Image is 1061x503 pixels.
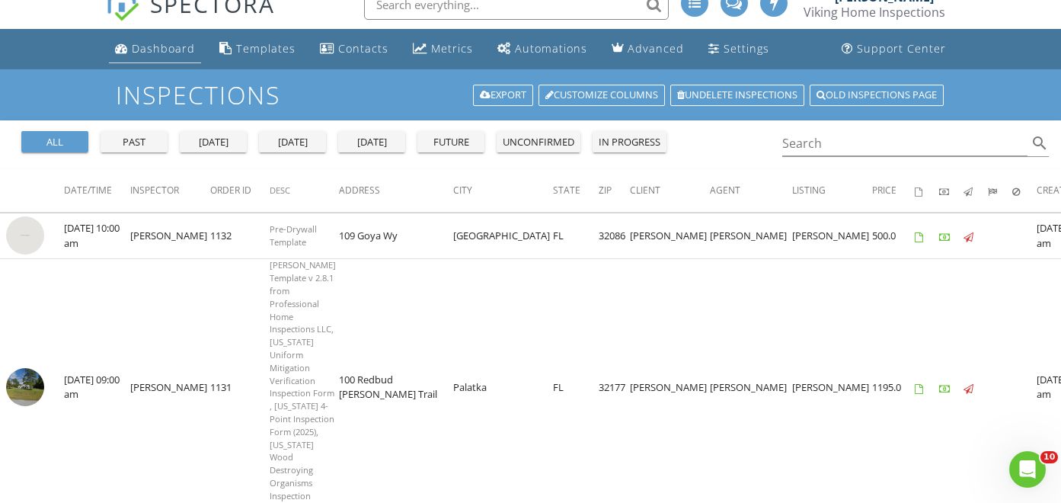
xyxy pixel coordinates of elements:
[453,213,553,259] td: [GEOGRAPHIC_DATA]
[553,169,599,212] th: State: Not sorted.
[314,35,395,63] a: Contacts
[270,223,317,248] span: Pre-Drywall Template
[6,216,44,255] img: streetview
[515,41,587,56] div: Automations
[630,213,710,259] td: [PERSON_NAME]
[1031,134,1049,152] i: search
[130,184,179,197] span: Inspector
[213,35,302,63] a: Templates
[265,135,320,150] div: [DATE]
[988,169,1012,212] th: Submitted: Not sorted.
[599,135,660,150] div: in progress
[628,41,684,56] div: Advanced
[236,41,296,56] div: Templates
[270,184,290,196] span: Desc
[407,35,479,63] a: Metrics
[1009,451,1046,488] iframe: Intercom live chat
[109,35,201,63] a: Dashboard
[710,213,792,259] td: [PERSON_NAME]
[210,184,251,197] span: Order ID
[872,169,915,212] th: Price: Not sorted.
[857,41,946,56] div: Support Center
[491,35,593,63] a: Automations (Advanced)
[453,184,472,197] span: City
[702,35,775,63] a: Settings
[804,5,945,20] div: Viking Home Inspections
[872,184,896,197] span: Price
[792,169,872,212] th: Listing: Not sorted.
[338,41,388,56] div: Contacts
[339,184,380,197] span: Address
[630,184,660,197] span: Client
[872,213,915,259] td: 500.0
[538,85,665,106] a: Customize Columns
[915,169,939,212] th: Agreements signed: Not sorted.
[599,169,630,212] th: Zip: Not sorted.
[782,131,1028,156] input: Search
[1012,169,1037,212] th: Canceled: Not sorted.
[64,213,130,259] td: [DATE] 10:00 am
[64,184,112,197] span: Date/Time
[497,131,580,152] button: unconfirmed
[593,131,666,152] button: in progress
[339,213,453,259] td: 109 Goya Wy
[810,85,944,106] a: Old inspections page
[553,184,580,197] span: State
[210,169,270,212] th: Order ID: Not sorted.
[836,35,952,63] a: Support Center
[724,41,769,56] div: Settings
[417,131,484,152] button: future
[210,213,270,259] td: 1132
[710,184,740,197] span: Agent
[21,131,88,152] button: all
[710,169,792,212] th: Agent: Not sorted.
[964,169,988,212] th: Published: Not sorted.
[64,169,130,212] th: Date/Time: Not sorted.
[101,131,168,152] button: past
[453,169,553,212] th: City: Not sorted.
[107,135,161,150] div: past
[792,184,826,197] span: Listing
[130,213,210,259] td: [PERSON_NAME]
[553,213,599,259] td: FL
[1040,451,1058,463] span: 10
[344,135,399,150] div: [DATE]
[423,135,478,150] div: future
[792,213,872,259] td: [PERSON_NAME]
[599,213,630,259] td: 32086
[132,41,195,56] div: Dashboard
[670,85,804,106] a: Undelete inspections
[130,169,210,212] th: Inspector: Not sorted.
[339,169,453,212] th: Address: Not sorted.
[6,368,44,406] img: streetview
[431,41,473,56] div: Metrics
[630,169,710,212] th: Client: Not sorted.
[186,135,241,150] div: [DATE]
[106,1,275,33] a: SPECTORA
[259,131,326,152] button: [DATE]
[503,135,574,150] div: unconfirmed
[116,82,945,108] h1: Inspections
[270,169,339,212] th: Desc: Not sorted.
[27,135,82,150] div: all
[599,184,612,197] span: Zip
[606,35,690,63] a: Advanced
[473,85,533,106] a: Export
[338,131,405,152] button: [DATE]
[939,169,964,212] th: Paid: Not sorted.
[180,131,247,152] button: [DATE]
